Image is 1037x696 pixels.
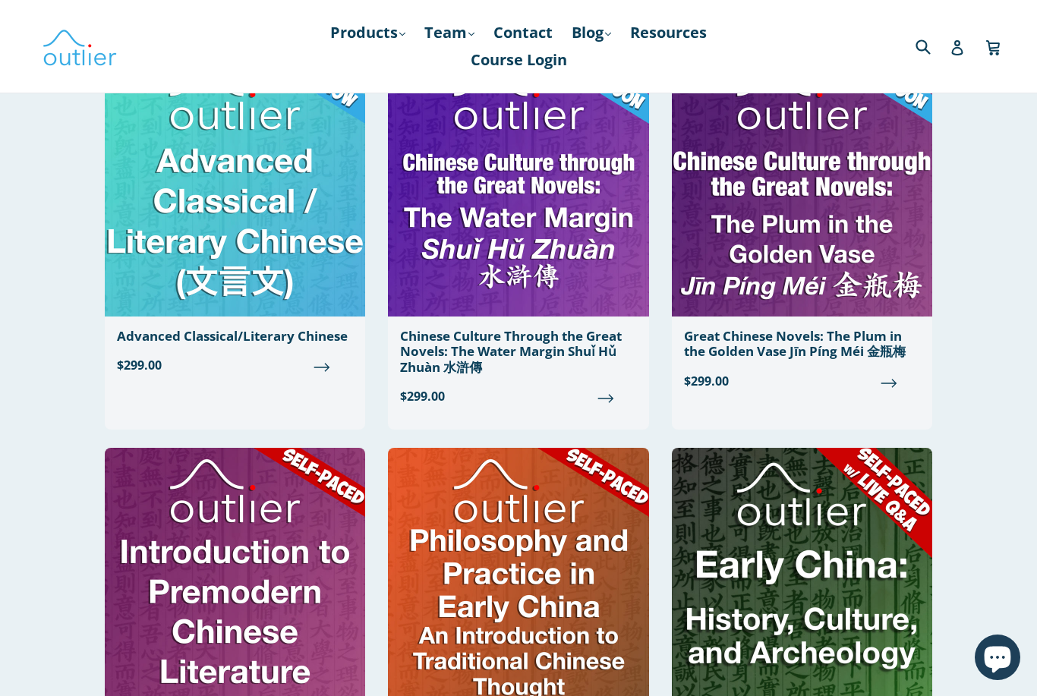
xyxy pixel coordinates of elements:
[684,329,920,360] div: Great Chinese Novels: The Plum in the Golden Vase Jīn Píng Méi 金瓶梅
[463,46,575,74] a: Course Login
[388,55,648,317] img: Chinese Culture Through the Great Novels: The Water Margin Shuǐ Hǔ Zhuàn 水滸傳
[400,387,636,405] span: $299.00
[105,55,365,317] img: Advanced Classical/Literary Chinese
[388,55,648,417] a: Chinese Culture Through the Great Novels: The Water Margin Shuǐ Hǔ Zhuàn 水滸傳 $299.00
[105,55,365,386] a: Advanced Classical/Literary Chinese $299.00
[323,19,413,46] a: Products
[672,55,932,317] img: Great Chinese Novels: The Plum in the Golden Vase Jīn Píng Méi 金瓶梅
[684,372,920,390] span: $299.00
[564,19,619,46] a: Blog
[417,19,482,46] a: Team
[486,19,560,46] a: Contact
[117,356,353,374] span: $299.00
[42,24,118,68] img: Outlier Linguistics
[672,55,932,402] a: Great Chinese Novels: The Plum in the Golden Vase Jīn Píng Méi 金瓶梅 $299.00
[970,635,1025,684] inbox-online-store-chat: Shopify online store chat
[912,30,953,61] input: Search
[117,329,353,344] div: Advanced Classical/Literary Chinese
[400,329,636,375] div: Chinese Culture Through the Great Novels: The Water Margin Shuǐ Hǔ Zhuàn 水滸傳
[623,19,714,46] a: Resources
